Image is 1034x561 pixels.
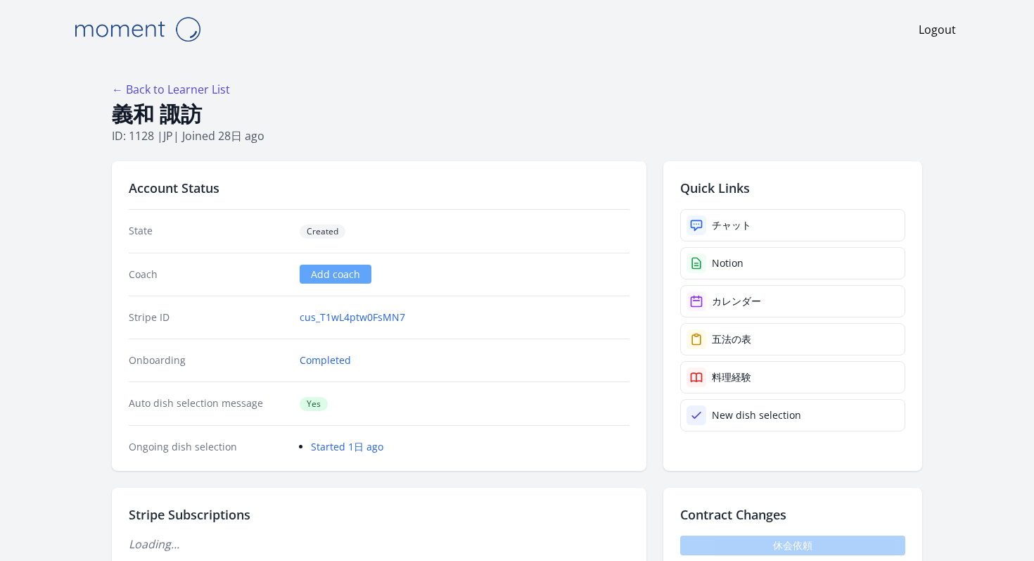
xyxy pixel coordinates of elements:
[680,178,905,198] h2: Quick Links
[300,353,351,367] a: Completed
[67,11,208,47] img: Moment
[712,256,743,270] div: Notion
[680,399,905,431] a: New dish selection
[129,396,288,411] dt: Auto dish selection message
[680,536,905,555] span: 休会依頼
[712,332,751,346] div: 五法の表
[300,397,328,411] span: Yes
[129,440,288,454] dt: Ongoing dish selection
[712,218,751,232] div: チャット
[129,310,288,324] dt: Stripe ID
[129,267,288,282] dt: Coach
[163,128,173,144] span: jp
[129,353,288,367] dt: Onboarding
[300,265,371,284] a: Add coach
[919,21,956,38] a: Logout
[112,127,922,144] p: ID: 1128 | | Joined 28日 ago
[680,247,905,279] a: Notion
[712,408,801,422] div: New dish selection
[300,225,345,239] span: Created
[680,505,905,524] h2: Contract Changes
[680,361,905,393] a: 料理経験
[680,323,905,355] a: 五法の表
[712,370,751,384] div: 料理経験
[300,310,405,324] a: cus_T1wL4ptw0FsMN7
[129,224,288,239] dt: State
[712,294,761,308] div: カレンダー
[680,285,905,317] a: カレンダー
[129,536,630,553] p: Loading...
[680,209,905,241] a: チャット
[112,82,230,97] a: ← Back to Learner List
[129,178,630,198] h2: Account Status
[129,505,630,524] h2: Stripe Subscriptions
[112,101,922,127] h1: 義和 諏訪
[311,440,383,453] a: Started 1日 ago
